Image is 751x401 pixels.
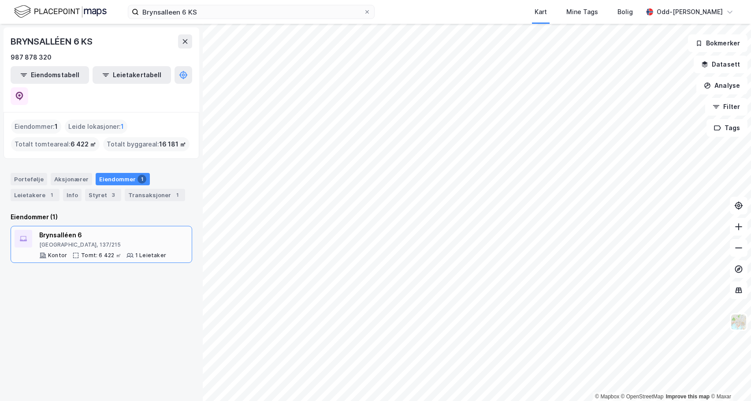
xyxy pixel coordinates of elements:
a: OpenStreetMap [621,394,664,400]
div: Portefølje [11,173,47,185]
iframe: Chat Widget [707,359,751,401]
span: 16 181 ㎡ [159,139,186,150]
div: Aksjonærer [51,173,92,185]
div: Totalt tomteareal : [11,137,100,151]
div: BRYNSALLÉEN 6 KS [11,34,94,49]
div: Brynsalléen 6 [39,230,166,240]
div: Info [63,189,82,201]
div: Kontor [48,252,67,259]
div: Leietakere [11,189,59,201]
div: Kart [535,7,547,17]
button: Datasett [694,56,747,73]
div: Eiendommer (1) [11,212,192,222]
button: Filter [705,98,747,116]
div: 3 [109,191,118,199]
a: Improve this map [666,394,710,400]
div: 1 [173,191,182,199]
div: 1 [47,191,56,199]
div: Tomt: 6 422 ㎡ [81,252,121,259]
button: Leietakertabell [93,66,171,84]
div: Kontrollprogram for chat [707,359,751,401]
div: Transaksjoner [125,189,185,201]
div: 1 [138,175,146,184]
div: Mine Tags [566,7,598,17]
div: Eiendommer : [11,120,61,134]
div: 1 Leietaker [135,252,166,259]
button: Tags [706,119,747,137]
div: Totalt byggareal : [103,137,190,151]
img: Z [730,314,747,330]
div: [GEOGRAPHIC_DATA], 137/215 [39,241,166,248]
span: 1 [121,121,124,132]
span: 1 [55,121,58,132]
img: logo.f888ab2527a4732fd821a326f86c7f29.svg [14,4,107,19]
a: Mapbox [595,394,619,400]
button: Eiendomstabell [11,66,89,84]
div: Bolig [617,7,633,17]
input: Søk på adresse, matrikkel, gårdeiere, leietakere eller personer [139,5,364,19]
div: Eiendommer [96,173,150,185]
button: Analyse [696,77,747,94]
div: Leide lokasjoner : [65,120,127,134]
button: Bokmerker [688,34,747,52]
div: Styret [85,189,121,201]
div: 987 878 320 [11,52,52,63]
div: Odd-[PERSON_NAME] [657,7,723,17]
span: 6 422 ㎡ [71,139,96,150]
